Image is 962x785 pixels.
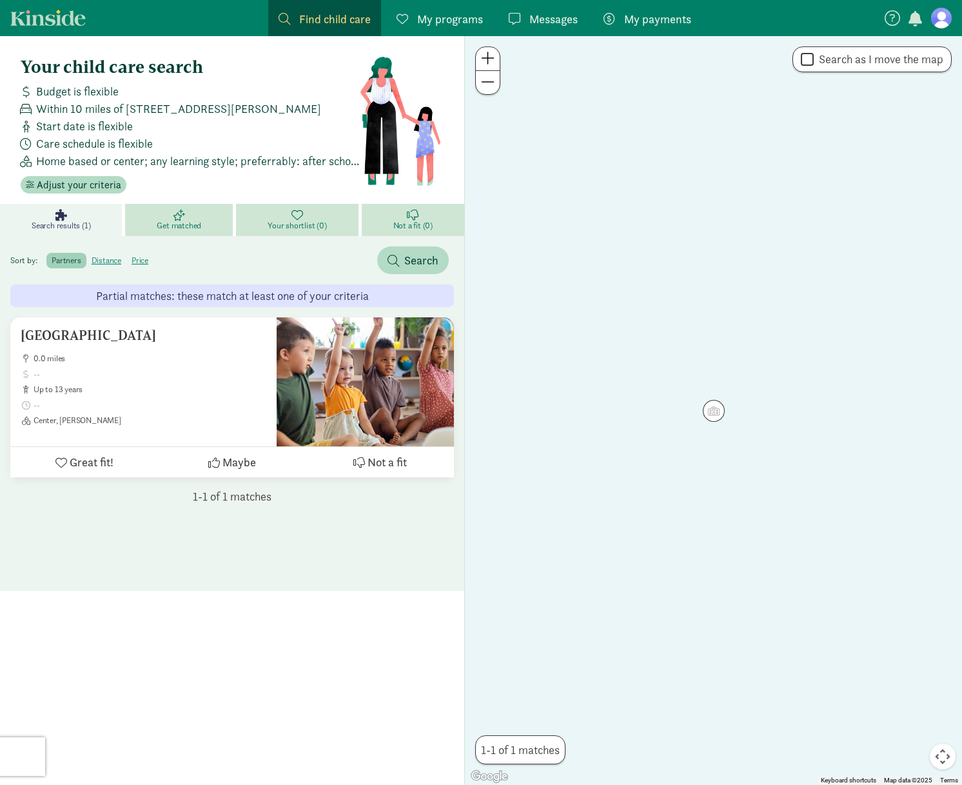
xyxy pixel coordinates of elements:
[624,10,691,28] span: My payments
[814,52,943,67] label: Search as I move the map
[468,768,511,785] img: Google
[157,221,201,231] span: Get matched
[36,135,153,152] span: Care schedule is flexible
[32,221,90,231] span: Search results (1)
[362,204,464,236] a: Not a fit (0)
[36,152,359,170] span: Home based or center; any learning style; preferrably: after school.
[930,744,956,770] button: Map camera controls
[46,253,86,268] label: partners
[377,246,449,274] button: Search
[126,253,153,268] label: price
[268,221,326,231] span: Your shortlist (0)
[21,328,266,343] h5: [GEOGRAPHIC_DATA]
[821,776,876,785] button: Keyboard shortcuts
[940,777,958,784] a: Terms (opens in new tab)
[529,10,578,28] span: Messages
[193,488,271,505] span: 1-1 of 1 matches
[404,252,438,269] span: Search
[222,453,256,471] span: Maybe
[36,100,321,117] span: Within 10 miles of [STREET_ADDRESS][PERSON_NAME]
[34,353,266,364] span: 0.0 miles
[34,415,266,426] span: Center, [PERSON_NAME]
[236,204,361,236] a: Your shortlist (0)
[393,221,433,231] span: Not a fit (0)
[703,400,725,422] div: Click to see details
[299,10,371,28] span: Find child care
[34,384,266,395] span: up to 13 years
[37,177,121,193] span: Adjust your criteria
[417,10,483,28] span: My programs
[125,204,236,236] a: Get matched
[36,83,119,100] span: Budget is flexible
[468,768,511,785] a: Open this area in Google Maps (opens a new window)
[158,447,306,477] button: Maybe
[36,117,133,135] span: Start date is flexible
[481,741,560,759] span: 1-1 of 1 matches
[86,253,126,268] label: distance
[70,453,113,471] span: Great fit!
[884,777,932,784] span: Map data ©2025
[306,447,454,477] button: Not a fit
[10,10,86,26] a: Kinside
[21,176,126,194] button: Adjust your criteria
[368,453,407,471] span: Not a fit
[10,255,44,266] span: Sort by:
[10,284,454,307] div: Partial matches: these match at least one of your criteria
[21,57,359,77] h4: Your child care search
[10,447,158,477] button: Great fit!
